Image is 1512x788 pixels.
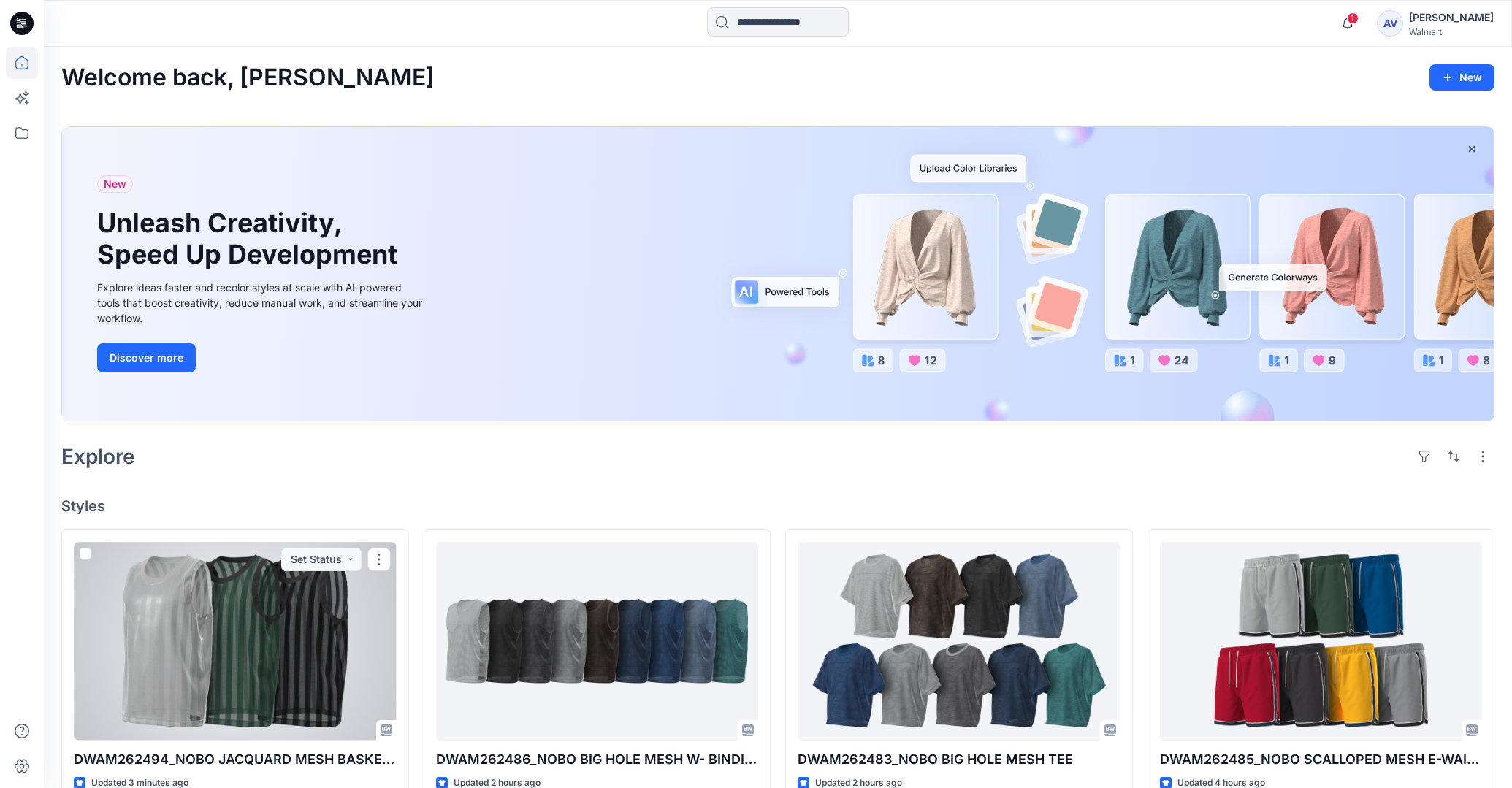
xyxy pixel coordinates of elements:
a: DWAM262494_NOBO JACQUARD MESH BASKETBALL TANK W- RIB [74,542,397,740]
a: Discover more [97,343,426,372]
h4: Styles [61,497,1494,515]
div: AV [1377,10,1403,37]
div: Walmart [1409,26,1494,37]
h2: Welcome back, [PERSON_NAME] [61,64,435,91]
a: DWAM262485_NOBO SCALLOPED MESH E-WAIST SHORT [1160,542,1483,740]
h1: Unleash Creativity, Speed Up Development [97,207,404,270]
h2: Explore [61,445,135,468]
div: [PERSON_NAME] [1409,9,1494,26]
button: New [1429,64,1494,91]
div: Explore ideas faster and recolor styles at scale with AI-powered tools that boost creativity, red... [97,280,426,326]
a: DWAM262486_NOBO BIG HOLE MESH W- BINDING [436,542,759,740]
button: Discover more [97,343,196,372]
p: DWAM262494_NOBO JACQUARD MESH BASKETBALL TANK W- RIB [74,749,397,770]
p: DWAM262485_NOBO SCALLOPED MESH E-WAIST SHORT [1160,749,1483,770]
p: DWAM262486_NOBO BIG HOLE MESH W- BINDING [436,749,759,770]
a: DWAM262483_NOBO BIG HOLE MESH TEE [798,542,1120,740]
span: New [104,175,126,193]
p: DWAM262483_NOBO BIG HOLE MESH TEE [798,749,1120,770]
span: 1 [1347,12,1359,24]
